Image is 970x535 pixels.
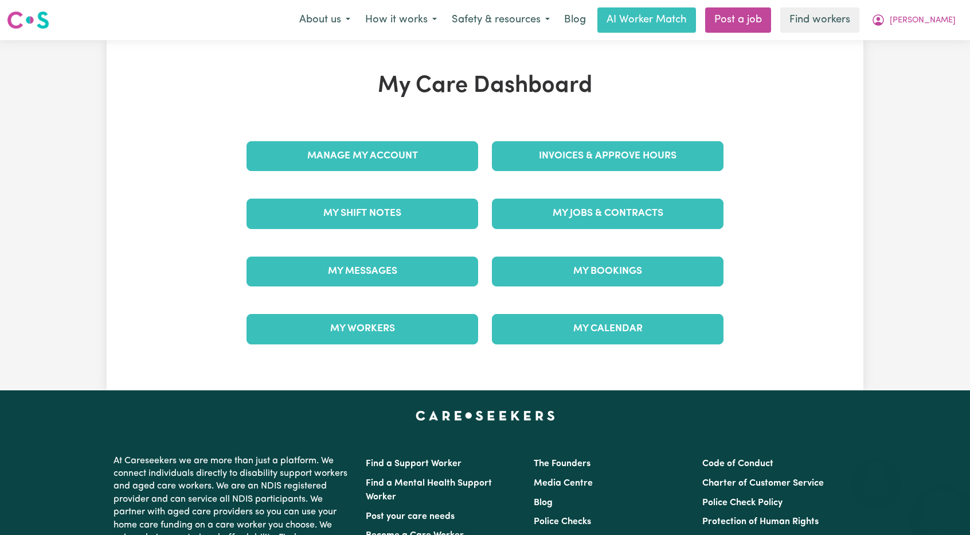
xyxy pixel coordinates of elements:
a: The Founders [534,459,590,468]
a: Post a job [705,7,771,33]
button: Safety & resources [444,8,557,32]
iframe: Close message [865,462,887,484]
a: My Shift Notes [247,199,478,228]
a: Media Centre [534,479,593,488]
a: Code of Conduct [702,459,773,468]
a: Protection of Human Rights [702,517,819,526]
a: Find a Mental Health Support Worker [366,479,492,502]
a: Police Check Policy [702,498,783,507]
a: My Workers [247,314,478,344]
a: My Messages [247,257,478,286]
a: Careseekers home page [416,411,555,420]
button: My Account [864,8,963,32]
iframe: Button to launch messaging window [924,489,961,526]
a: Police Checks [534,517,591,526]
a: Find a Support Worker [366,459,461,468]
a: Invoices & Approve Hours [492,141,723,171]
a: Charter of Customer Service [702,479,824,488]
h1: My Care Dashboard [240,72,730,100]
span: [PERSON_NAME] [890,14,956,27]
a: AI Worker Match [597,7,696,33]
a: Manage My Account [247,141,478,171]
a: Blog [534,498,553,507]
a: My Calendar [492,314,723,344]
button: About us [292,8,358,32]
img: Careseekers logo [7,10,49,30]
a: My Bookings [492,257,723,286]
a: Blog [557,7,593,33]
a: Careseekers logo [7,7,49,33]
a: My Jobs & Contracts [492,199,723,228]
a: Post your care needs [366,512,455,521]
a: Find workers [780,7,859,33]
button: How it works [358,8,444,32]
